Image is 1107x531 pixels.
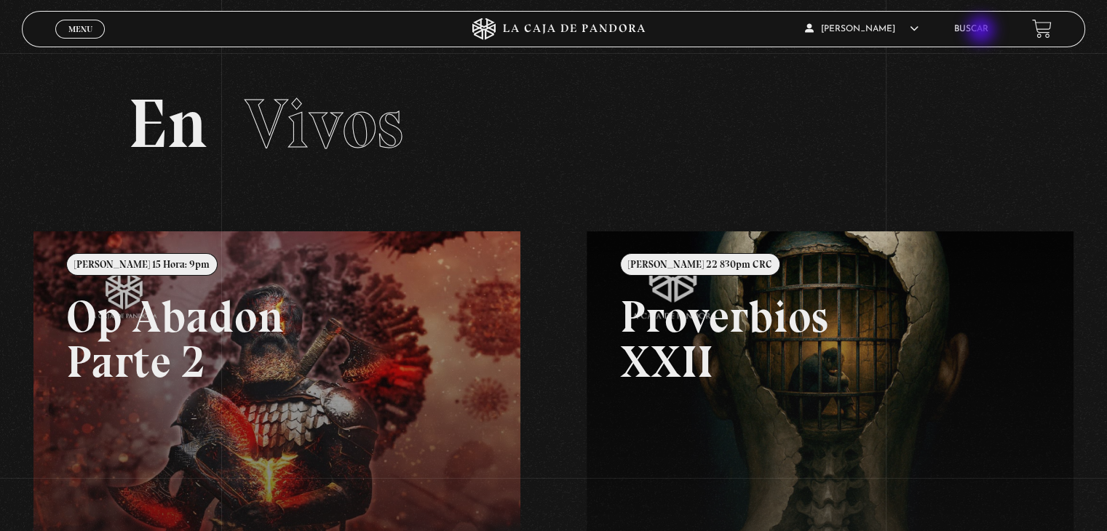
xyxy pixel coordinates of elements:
span: Cerrar [63,36,98,47]
span: Menu [68,25,92,33]
a: View your shopping cart [1032,19,1052,39]
span: Vivos [245,82,403,165]
span: [PERSON_NAME] [805,25,918,33]
a: Buscar [954,25,988,33]
h2: En [128,89,978,159]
